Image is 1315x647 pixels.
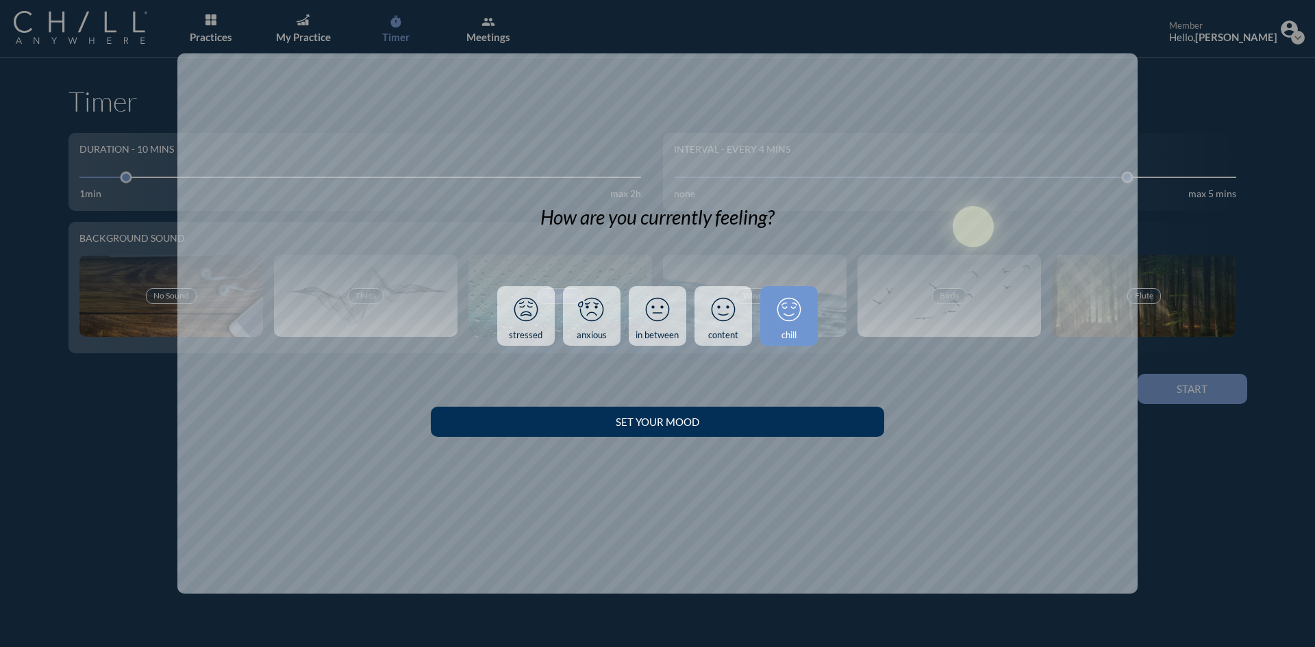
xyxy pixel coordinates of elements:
div: How are you currently feeling? [540,206,774,229]
div: content [708,330,738,341]
div: stressed [509,330,542,341]
button: Set your Mood [431,407,884,437]
a: chill [760,286,818,346]
div: Set your Mood [455,416,860,428]
a: content [694,286,752,346]
a: in between [629,286,686,346]
a: stressed [497,286,555,346]
a: anxious [563,286,621,346]
div: anxious [577,330,607,341]
div: in between [636,330,679,341]
div: chill [781,330,797,341]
